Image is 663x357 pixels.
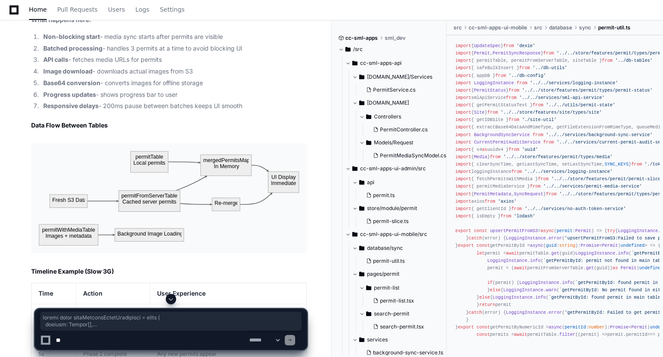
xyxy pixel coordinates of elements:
[380,152,446,159] span: PermitMediaSyncModel.cs
[345,227,447,241] button: cc-sml-apps-ui-mobile/src
[509,88,519,93] span: from
[562,280,573,285] span: info
[482,147,487,152] span: as
[41,32,307,42] li: - media sync starts after permits are visible
[514,191,544,197] span: SyncRequest
[455,184,471,189] span: import
[598,24,631,31] span: permit-util.ts
[41,55,307,65] li: - fetches media URLs for permits
[455,206,471,211] span: import
[474,43,501,48] span: UpdateSpec
[455,58,471,63] span: import
[455,228,471,233] span: export
[359,136,451,150] button: Models/Request
[455,43,471,48] span: import
[474,80,514,86] span: LoggingInstance
[366,137,371,148] svg: Directory
[579,24,591,31] span: sync
[359,269,364,279] svg: Directory
[615,58,653,63] span: '../db-tables'
[495,73,506,78] span: from
[575,251,615,256] span: LoggingInstance
[557,228,591,233] span: :
[621,265,637,271] span: Permit
[370,124,446,136] button: PermitController.cs
[581,243,599,248] span: Promise
[455,117,471,122] span: import
[538,176,549,182] span: from
[455,147,471,152] span: import
[31,143,307,253] img: svg+xml,%3Csvg%20id%3D%22mermaid-container%22%20width%3D%22100%25%22%20xmlns%3D%22http%3A%2F%2Fww...
[530,80,618,86] span: '../../services/logging-instance'
[503,43,514,48] span: from
[546,132,653,137] span: '../../services/background-sync-service'
[43,45,103,52] strong: Batched processing
[492,51,541,56] span: PermitSyncResponse
[551,251,559,256] span: get
[533,65,567,70] span: '../db-utils'
[607,228,615,233] span: try
[511,169,522,174] span: from
[474,228,487,233] span: const
[43,79,100,86] strong: Base64 conversion
[525,206,626,211] span: '../../services/no-auth-token-service'
[359,243,364,253] svg: Directory
[43,91,96,98] strong: Progress updates
[455,140,471,145] span: import
[363,255,449,267] button: permit-util.ts
[476,243,490,248] span: const
[370,150,446,162] button: PermitMediaSyncModel.cs
[474,88,506,93] span: PermitStatus
[43,314,299,328] span: loremi dolor sitaMetconsEctetUradipisci = elits ( doeiusm: Tempor[], inCididuntu?: () => labo ): ...
[519,95,605,100] span: '../../services/sml-api-service'
[455,214,471,219] span: import
[455,199,471,204] span: import
[522,88,653,93] span: '../../store/features/permit/types/permit-status'
[380,126,428,133] span: PermitController.cs
[605,162,628,167] span: SYNC_KEYS
[639,265,663,271] span: undefined
[360,165,426,172] span: cc-sml-apps-ui-admin/src
[352,96,451,110] button: [DOMAIN_NAME]
[359,177,364,188] svg: Directory
[506,251,519,256] span: await
[352,241,454,255] button: database/sync
[469,24,527,31] span: cc-sml-apps-ui-mobile
[43,67,93,75] strong: Image download
[374,113,401,120] span: Controllers
[514,265,528,271] span: await
[352,163,357,174] svg: Directory
[618,228,658,233] span: LoggingInstance
[360,60,402,67] span: cc-sml-apps-api
[490,228,538,233] span: upsertPermitFromS3
[455,110,471,115] span: import
[546,287,557,293] span: warn
[490,287,501,293] span: else
[474,154,487,159] span: Media
[76,283,150,304] th: Action
[455,95,471,100] span: import
[41,101,307,111] li: - 200ms pause between batches keeps UI smooth
[345,44,351,54] svg: Directory
[511,206,522,211] span: from
[41,90,307,100] li: - shows progress bar to user
[359,110,451,124] button: Controllers
[517,80,528,86] span: from
[455,154,471,159] span: import
[374,284,399,291] span: permit-list
[359,203,364,214] svg: Directory
[385,35,406,41] span: sml_dev
[501,214,512,219] span: from
[519,280,559,285] span: LoggingInstance
[490,154,501,159] span: from
[458,243,474,248] span: export
[533,132,544,137] span: from
[530,258,541,263] span: info
[541,228,554,233] span: async
[31,267,307,276] h2: Timeline Example (Slow 3G)
[474,110,485,115] span: Site
[455,169,471,174] span: import
[546,102,615,108] span: '../../utils/permit-state'
[363,189,442,201] button: permit.ts
[352,201,447,215] button: store/module/permit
